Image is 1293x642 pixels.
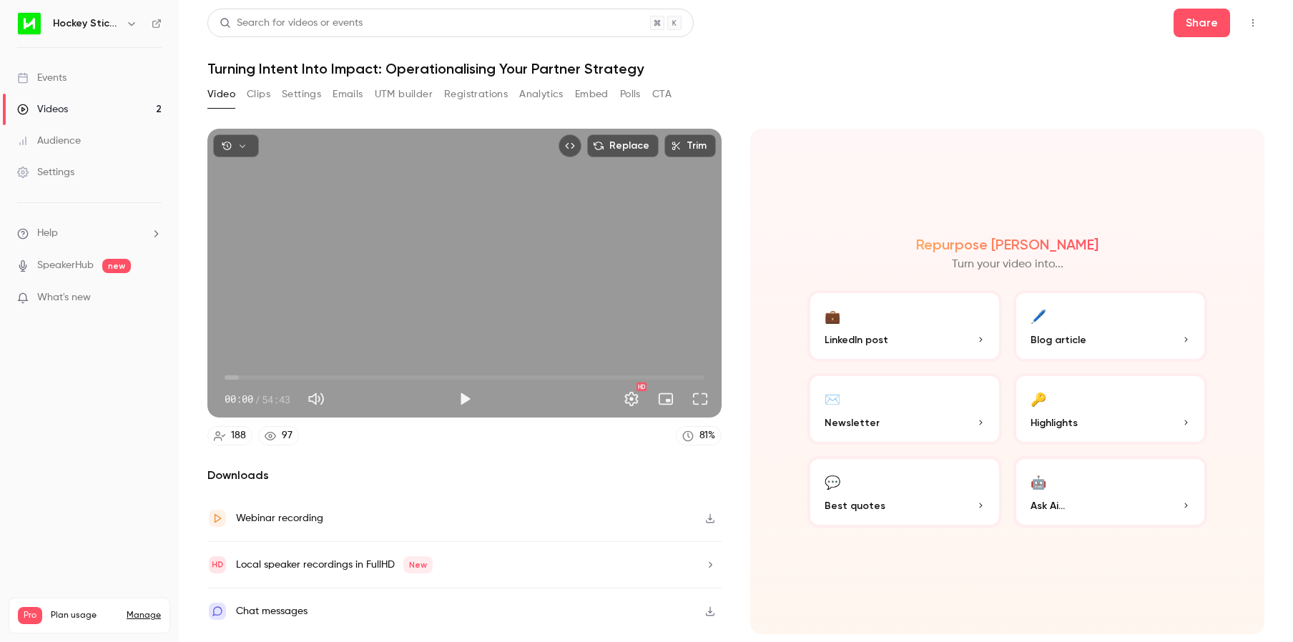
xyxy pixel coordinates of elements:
button: Play [451,385,479,413]
button: Analytics [519,83,564,106]
button: 🔑Highlights [1013,373,1208,445]
span: 54:43 [262,392,290,407]
button: Embed [575,83,609,106]
span: Blog article [1031,332,1086,347]
button: Replace [587,134,659,157]
button: Polls [620,83,641,106]
div: Webinar recording [236,510,323,527]
span: Pro [18,607,42,624]
button: Video [207,83,235,106]
a: Manage [127,610,161,621]
button: Full screen [686,385,714,413]
div: 🔑 [1031,387,1046,410]
a: 81% [676,426,722,445]
span: Best quotes [825,498,885,513]
button: Top Bar Actions [1242,11,1264,34]
div: Settings [17,165,74,179]
span: Help [37,226,58,241]
div: Videos [17,102,68,117]
span: Ask Ai... [1031,498,1065,513]
div: 🖊️ [1031,305,1046,327]
span: Plan usage [51,610,118,621]
a: 188 [207,426,252,445]
div: 81 % [699,428,715,443]
div: 💬 [825,470,840,493]
button: Embed video [559,134,581,157]
span: LinkedIn post [825,332,888,347]
span: new [102,259,131,273]
img: Hockey Stick Advisory [18,12,41,35]
div: 🤖 [1031,470,1046,493]
iframe: Noticeable Trigger [144,292,162,305]
h6: Hockey Stick Advisory [53,16,120,31]
span: What's new [37,290,91,305]
button: 🖊️Blog article [1013,290,1208,362]
a: SpeakerHub [37,258,94,273]
span: 00:00 [225,392,253,407]
h2: Repurpose [PERSON_NAME] [916,236,1098,253]
div: 97 [282,428,292,443]
div: 188 [231,428,246,443]
p: Turn your video into... [952,256,1063,273]
button: Trim [664,134,716,157]
button: Share [1174,9,1230,37]
button: CTA [652,83,672,106]
div: Chat messages [236,603,308,620]
button: Registrations [444,83,508,106]
span: Newsletter [825,415,880,430]
button: Settings [282,83,321,106]
button: Clips [247,83,270,106]
span: / [255,392,260,407]
button: Emails [333,83,363,106]
h2: Downloads [207,467,722,484]
button: Mute [302,385,330,413]
button: Settings [617,385,646,413]
div: Local speaker recordings in FullHD [236,556,433,573]
h1: Turning Intent Into Impact: Operationalising Your Partner Strategy [207,60,1264,77]
div: Search for videos or events [220,16,363,31]
button: ✉️Newsletter [807,373,1002,445]
button: 💼LinkedIn post [807,290,1002,362]
span: Highlights [1031,415,1078,430]
span: New [403,556,433,573]
button: Turn on miniplayer [652,385,680,413]
button: UTM builder [375,83,433,106]
div: Audience [17,134,81,148]
button: 🤖Ask Ai... [1013,456,1208,528]
li: help-dropdown-opener [17,226,162,241]
a: 97 [258,426,299,445]
div: ✉️ [825,387,840,410]
div: 💼 [825,305,840,327]
div: 00:00 [225,392,290,407]
button: 💬Best quotes [807,456,1002,528]
div: Events [17,71,67,85]
div: HD [636,382,646,391]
